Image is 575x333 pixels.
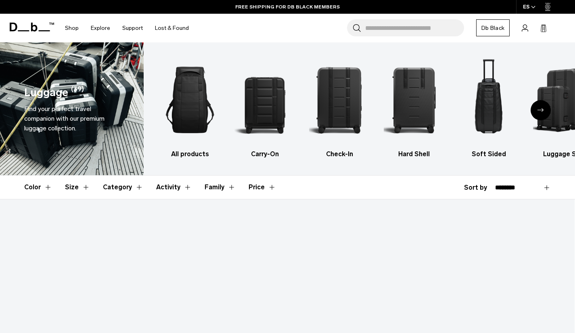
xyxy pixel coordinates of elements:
li: 3 / 6 [309,54,370,159]
a: Lost & Found [155,14,189,42]
img: Db [309,54,370,145]
a: Support [122,14,143,42]
div: Next slide [531,100,551,120]
li: 5 / 6 [458,54,519,159]
button: Toggle Filter [24,176,52,199]
span: (39) [71,84,84,101]
a: Shop [65,14,79,42]
a: Db Black [476,19,510,36]
h3: All products [160,149,220,159]
a: FREE SHIPPING FOR DB BLACK MEMBERS [235,3,340,10]
button: Toggle Filter [156,176,192,199]
a: Db Check-In [309,54,370,159]
h3: Hard Shell [384,149,444,159]
h3: Check-In [309,149,370,159]
img: Db [160,54,220,145]
button: Toggle Price [249,176,276,199]
li: 4 / 6 [384,54,444,159]
li: 2 / 6 [234,54,295,159]
img: Db [234,54,295,145]
span: Find your perfect travel companion with our premium luggage collection. [24,105,105,132]
h3: Carry-On [234,149,295,159]
a: Db Hard Shell [384,54,444,159]
a: Db Soft Sided [458,54,519,159]
nav: Main Navigation [59,14,195,42]
a: Db Carry-On [234,54,295,159]
a: Db All products [160,54,220,159]
button: Toggle Filter [65,176,90,199]
img: Db [384,54,444,145]
button: Toggle Filter [205,176,236,199]
h3: Soft Sided [458,149,519,159]
button: Toggle Filter [103,176,143,199]
img: Db [458,54,519,145]
h1: Luggage [24,84,68,101]
a: Explore [91,14,110,42]
li: 1 / 6 [160,54,220,159]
